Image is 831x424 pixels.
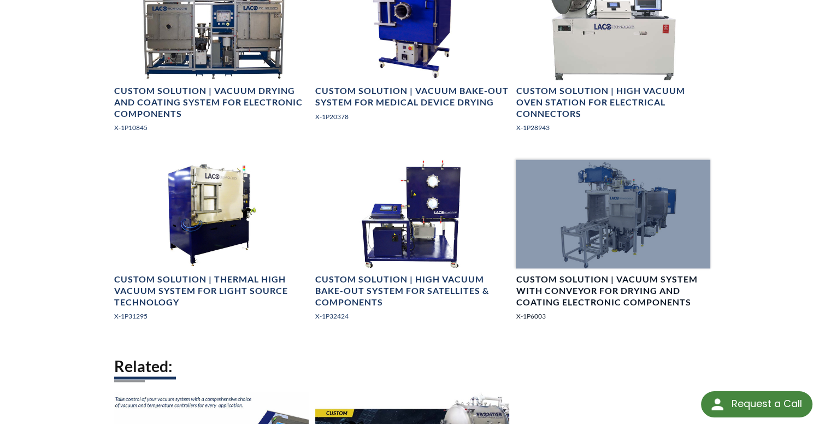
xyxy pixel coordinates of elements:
[114,274,309,308] h4: Custom Solution | Thermal High Vacuum System for Light Source Technology
[114,356,717,376] h2: Related:
[114,160,309,331] a: Thermal High Vacuum System for Light Source Technology, angled viewCustom Solution | Thermal High...
[114,311,309,321] p: X-1P31295
[315,111,510,122] p: X-1P20378
[315,274,510,308] h4: Custom Solution | High Vacuum Bake-Out System for Satellites & Components
[516,85,710,119] h4: Custom Solution | High Vacuum Oven Station for Electrical Connectors
[709,396,726,413] img: round button
[516,160,710,331] a: Vacuum system with conveyor for drying and coating electronic components, side viewCustom Solutio...
[516,274,710,308] h4: Custom Solution | Vacuum System with Conveyor for Drying and Coating Electronic Components
[315,160,510,331] a: High Vacuum Bake-Out System for Satellite Components, front viewCustom Solution | High Vacuum Bak...
[516,311,710,321] p: X-1P6003
[315,85,510,108] h4: Custom Solution | Vacuum Bake-Out System for Medical Device Drying
[731,391,801,416] div: Request a Call
[701,391,812,417] div: Request a Call
[114,122,309,133] p: X-1P10845
[516,122,710,133] p: X-1P28943
[315,311,510,321] p: X-1P32424
[114,85,309,119] h4: Custom Solution | Vacuum Drying and Coating System for Electronic Components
